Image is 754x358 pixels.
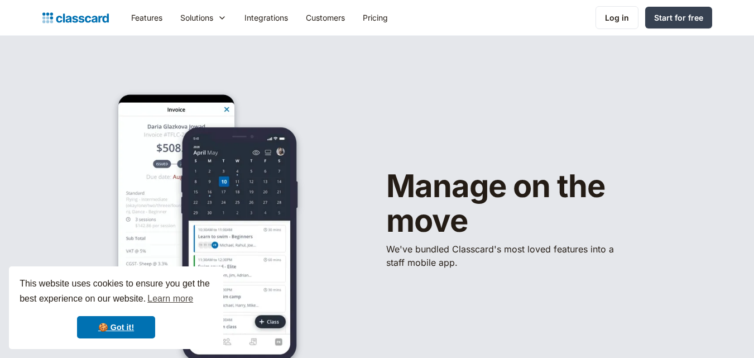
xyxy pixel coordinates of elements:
div: Log in [605,12,629,23]
a: learn more about cookies [146,290,195,307]
div: Solutions [180,12,213,23]
a: Integrations [236,5,297,30]
a: dismiss cookie message [77,316,155,338]
a: Logo [42,10,109,26]
p: We've bundled ​Classcard's most loved features into a staff mobile app. [386,242,621,269]
div: cookieconsent [9,266,223,349]
a: Log in [595,6,638,29]
h1: Manage on the move [386,169,676,238]
a: Pricing [354,5,397,30]
a: Start for free [645,7,712,28]
div: Start for free [654,12,703,23]
a: Customers [297,5,354,30]
span: This website uses cookies to ensure you get the best experience on our website. [20,277,213,307]
a: Features [122,5,171,30]
div: Solutions [171,5,236,30]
